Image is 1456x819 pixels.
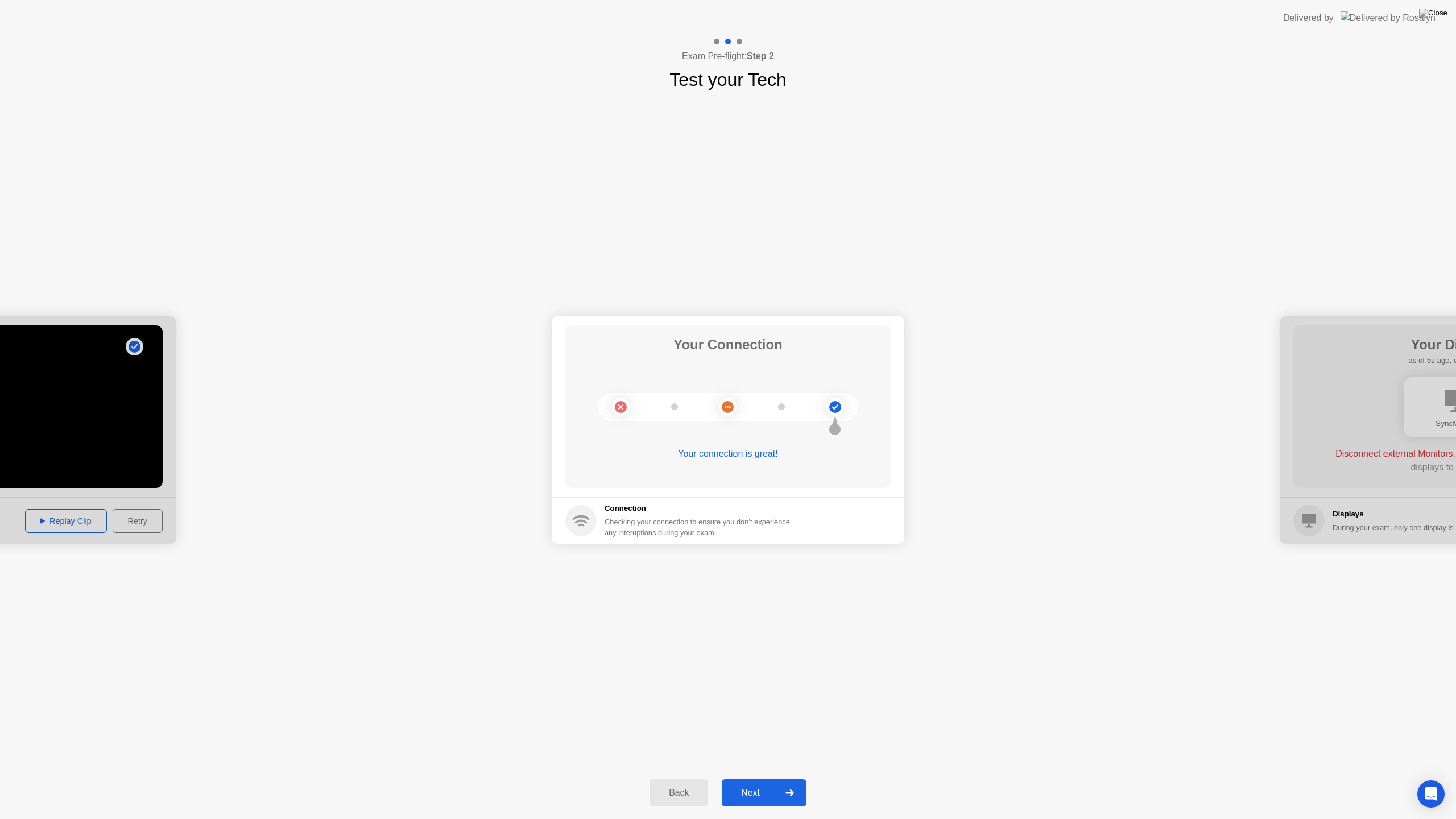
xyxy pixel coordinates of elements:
[725,788,776,798] div: Next
[682,49,774,63] h4: Exam Pre-flight:
[1419,9,1447,18] img: Close
[653,788,705,798] div: Back
[605,503,797,514] h5: Connection
[650,779,708,806] button: Back
[673,334,783,355] h1: Your Connection
[1341,11,1436,24] img: Delivered by Rosalyn
[722,779,806,806] button: Next
[1417,780,1445,808] div: Open Intercom Messenger
[605,516,797,538] div: Checking your connection to ensure you don’t experience any interuptions during your exam
[669,66,787,93] h1: Test your Tech
[565,447,891,461] div: Your connection is great!
[1283,11,1334,25] div: Delivered by
[747,51,774,61] b: Step 2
